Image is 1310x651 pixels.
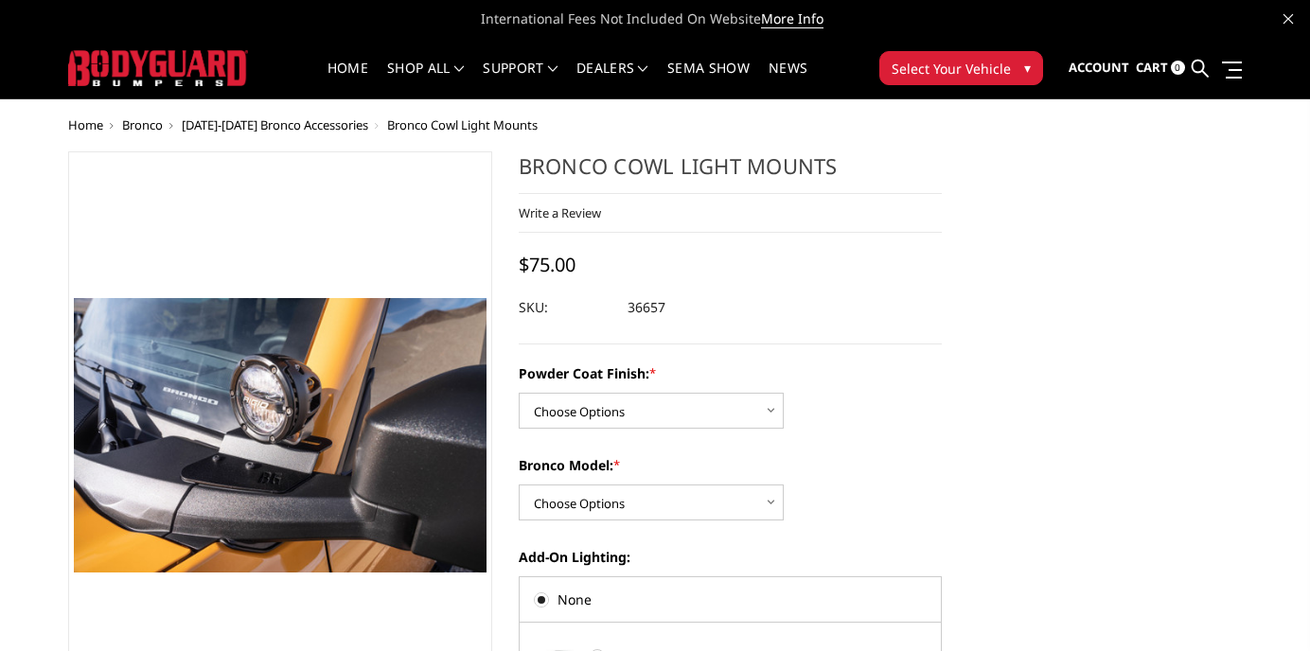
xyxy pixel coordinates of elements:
[327,62,368,98] a: Home
[519,455,943,475] label: Bronco Model:
[182,116,368,133] a: [DATE]-[DATE] Bronco Accessories
[483,62,558,98] a: Support
[1136,43,1185,94] a: Cart 0
[1024,58,1031,78] span: ▾
[519,547,943,567] label: Add-On Lighting:
[387,116,538,133] span: Bronco Cowl Light Mounts
[519,151,943,194] h1: Bronco Cowl Light Mounts
[519,204,601,221] a: Write a Review
[519,363,943,383] label: Powder Coat Finish:
[68,50,248,85] img: BODYGUARD BUMPERS
[576,62,648,98] a: Dealers
[769,62,807,98] a: News
[1069,59,1129,76] span: Account
[1171,61,1185,75] span: 0
[519,290,613,325] dt: SKU:
[387,62,464,98] a: shop all
[68,116,103,133] a: Home
[1069,43,1129,94] a: Account
[761,9,823,28] a: More Info
[519,252,575,277] span: $75.00
[892,59,1011,79] span: Select Your Vehicle
[534,589,928,609] label: None
[667,62,750,98] a: SEMA Show
[628,290,665,325] dd: 36657
[1136,59,1168,76] span: Cart
[879,51,1043,85] button: Select Your Vehicle
[122,116,163,133] a: Bronco
[1215,560,1310,651] iframe: Chat Widget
